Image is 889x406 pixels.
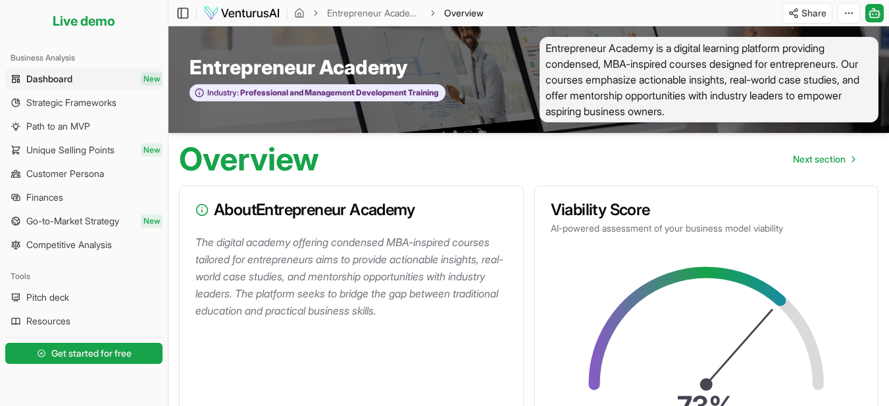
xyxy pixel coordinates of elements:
[782,3,832,24] button: Share
[327,7,422,20] a: Entrepreneur Academy
[5,266,163,287] div: Tools
[5,163,163,184] a: Customer Persona
[26,143,114,157] span: Unique Selling Points
[444,7,484,20] span: Overview
[5,140,163,161] a: Unique Selling PointsNew
[26,291,69,304] span: Pitch deck
[5,311,163,332] a: Resources
[190,55,407,79] span: Entrepreneur Academy
[782,146,865,172] a: Go to next page
[26,215,119,228] span: Go-to-Market Strategy
[5,187,163,208] a: Finances
[551,222,863,235] p: AI-powered assessment of your business model viability
[141,215,163,228] span: New
[26,72,72,86] span: Dashboard
[801,7,826,20] span: Share
[5,211,163,232] a: Go-to-Market StrategyNew
[5,116,163,137] a: Path to an MVP
[782,146,865,172] nav: pagination
[51,347,132,360] span: Get started for free
[5,68,163,89] a: DashboardNew
[5,92,163,113] a: Strategic Frameworks
[5,287,163,308] a: Pitch deck
[26,120,90,133] span: Path to an MVP
[26,191,63,204] span: Finances
[26,315,70,328] span: Resources
[141,143,163,157] span: New
[5,340,163,367] a: Get started for free
[195,202,507,218] h3: About Entrepreneur Academy
[551,202,863,218] h3: Viability Score
[26,238,112,251] span: Competitive Analysis
[207,88,239,98] span: Industry:
[239,88,438,98] span: Professional and Management Development Training
[26,96,116,109] span: Strategic Frameworks
[195,234,513,319] p: The digital academy offering condensed MBA-inspired courses tailored for entrepreneurs aims to pr...
[793,153,846,166] span: Next section
[26,167,104,180] span: Customer Persona
[141,72,163,86] span: New
[190,84,445,102] button: Industry:Professional and Management Development Training
[294,7,484,20] nav: breadcrumb
[540,37,879,122] span: Entrepreneur Academy is a digital learning platform providing condensed, MBA-inspired courses des...
[5,343,163,364] button: Get started for free
[5,234,163,255] a: Competitive Analysis
[179,143,319,175] h1: Overview
[5,47,163,68] div: Business Analysis
[203,5,280,21] img: logo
